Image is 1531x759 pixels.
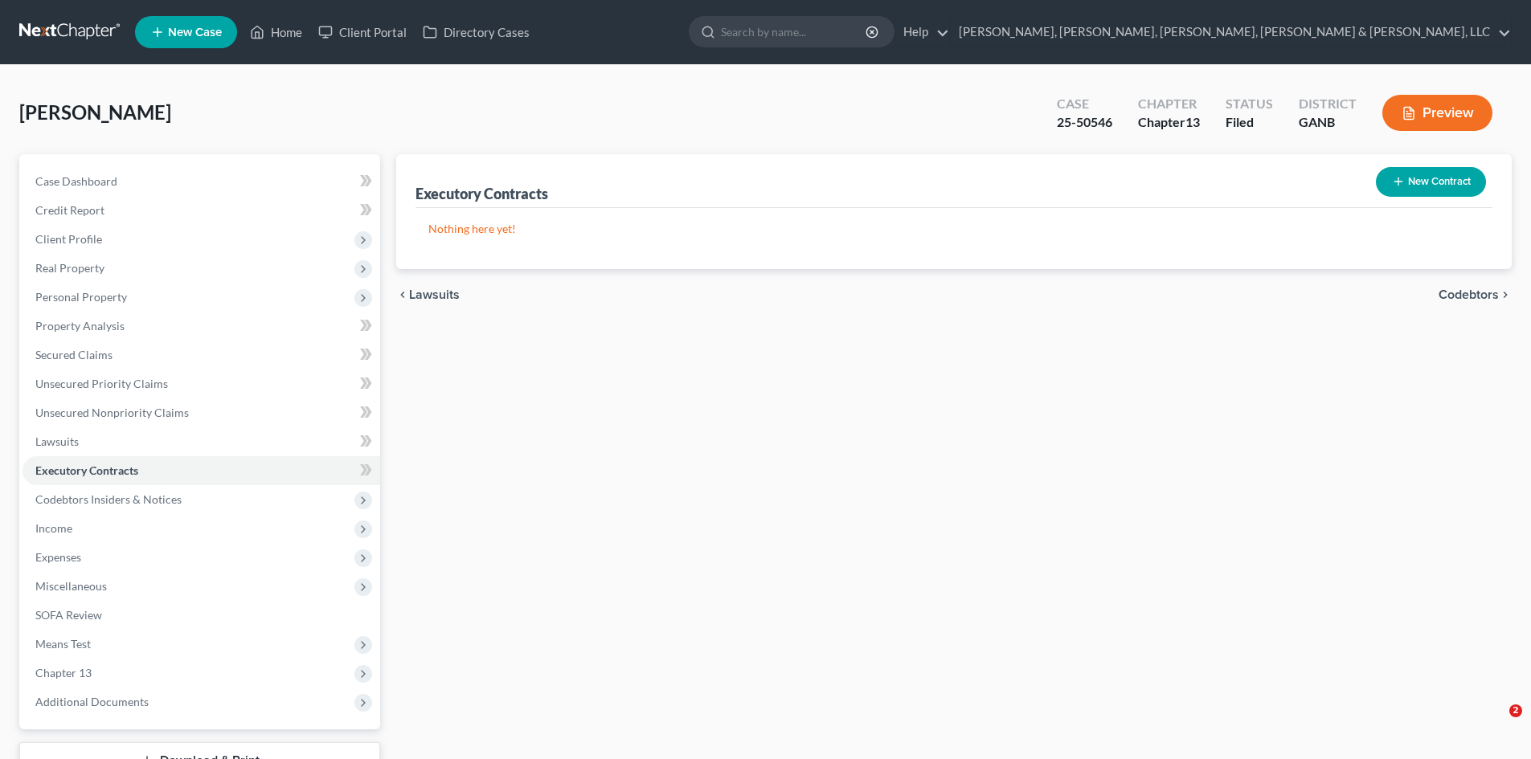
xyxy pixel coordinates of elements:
span: SOFA Review [35,608,102,622]
span: 2 [1509,704,1522,717]
span: Additional Documents [35,695,149,708]
a: Executory Contracts [23,456,380,485]
span: Client Profile [35,232,102,246]
a: [PERSON_NAME], [PERSON_NAME], [PERSON_NAME], [PERSON_NAME] & [PERSON_NAME], LLC [951,18,1511,47]
span: New Case [168,27,222,39]
span: [PERSON_NAME] [19,100,171,124]
span: Secured Claims [35,348,113,361]
span: Miscellaneous [35,579,107,593]
a: Credit Report [23,196,380,225]
a: Client Portal [310,18,415,47]
i: chevron_left [396,288,409,301]
span: Chapter 13 [35,666,92,679]
div: Status [1226,95,1273,113]
p: Nothing here yet! [428,221,1480,237]
a: SOFA Review [23,601,380,630]
button: chevron_left Lawsuits [396,288,460,301]
span: Lawsuits [409,288,460,301]
a: Case Dashboard [23,167,380,196]
span: Case Dashboard [35,174,117,188]
div: Chapter [1138,95,1200,113]
a: Lawsuits [23,427,380,456]
button: Codebtors chevron_right [1439,288,1512,301]
a: Home [242,18,310,47]
div: Case [1057,95,1112,113]
span: Real Property [35,261,104,275]
span: Lawsuits [35,435,79,448]
a: Unsecured Nonpriority Claims [23,398,380,427]
span: Property Analysis [35,319,125,333]
a: Directory Cases [415,18,538,47]
div: District [1299,95,1357,113]
div: Chapter [1138,113,1200,132]
button: New Contract [1376,167,1486,197]
div: 25-50546 [1057,113,1112,132]
span: Unsecured Nonpriority Claims [35,406,189,419]
a: Help [895,18,949,47]
span: Means Test [35,637,91,651]
input: Search by name... [721,17,868,47]
span: 13 [1185,114,1200,129]
button: Preview [1382,95,1492,131]
a: Unsecured Priority Claims [23,369,380,398]
div: GANB [1299,113,1357,132]
span: Codebtors [1439,288,1499,301]
span: Personal Property [35,290,127,304]
div: Filed [1226,113,1273,132]
span: Credit Report [35,203,104,217]
span: Expenses [35,550,81,564]
i: chevron_right [1499,288,1512,301]
span: Income [35,521,72,535]
iframe: Intercom live chat [1476,704,1515,743]
a: Property Analysis [23,312,380,341]
span: Unsecured Priority Claims [35,377,168,390]
a: Secured Claims [23,341,380,369]
span: Codebtors Insiders & Notices [35,492,182,506]
span: Executory Contracts [35,463,138,477]
div: Executory Contracts [415,184,548,203]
